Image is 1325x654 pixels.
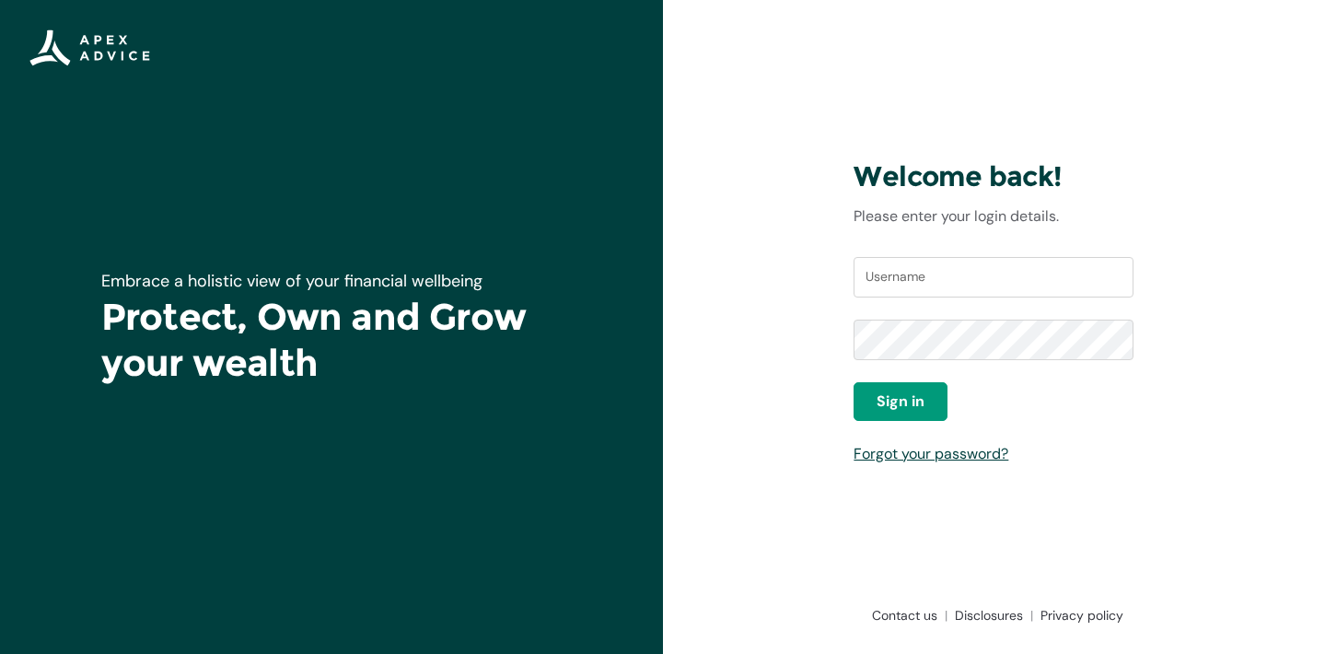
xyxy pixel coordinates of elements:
[947,606,1033,625] a: Disclosures
[854,257,1133,298] input: Username
[1033,606,1123,625] a: Privacy policy
[29,29,150,66] img: Apex Advice Group
[101,294,562,386] h1: Protect, Own and Grow your wealth
[854,444,1008,463] a: Forgot your password?
[877,391,924,413] span: Sign in
[854,382,947,421] button: Sign in
[854,159,1133,194] h3: Welcome back!
[865,606,947,625] a: Contact us
[101,270,482,292] span: Embrace a holistic view of your financial wellbeing
[854,205,1133,228] p: Please enter your login details.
